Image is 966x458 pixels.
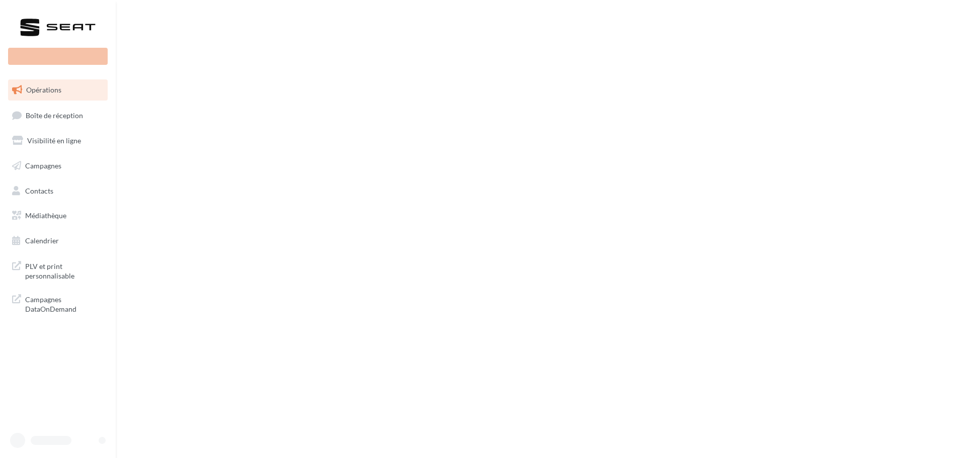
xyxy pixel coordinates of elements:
span: PLV et print personnalisable [25,259,104,281]
div: Nouvelle campagne [8,48,108,65]
span: Contacts [25,186,53,195]
a: Calendrier [6,230,110,251]
a: Médiathèque [6,205,110,226]
span: Campagnes [25,161,61,170]
span: Calendrier [25,236,59,245]
a: Opérations [6,79,110,101]
a: Campagnes DataOnDemand [6,289,110,318]
a: PLV et print personnalisable [6,255,110,285]
a: Visibilité en ligne [6,130,110,151]
span: Opérations [26,85,61,94]
a: Contacts [6,180,110,202]
span: Visibilité en ligne [27,136,81,145]
span: Campagnes DataOnDemand [25,293,104,314]
a: Boîte de réception [6,105,110,126]
a: Campagnes [6,155,110,176]
span: Médiathèque [25,211,66,220]
span: Boîte de réception [26,111,83,119]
